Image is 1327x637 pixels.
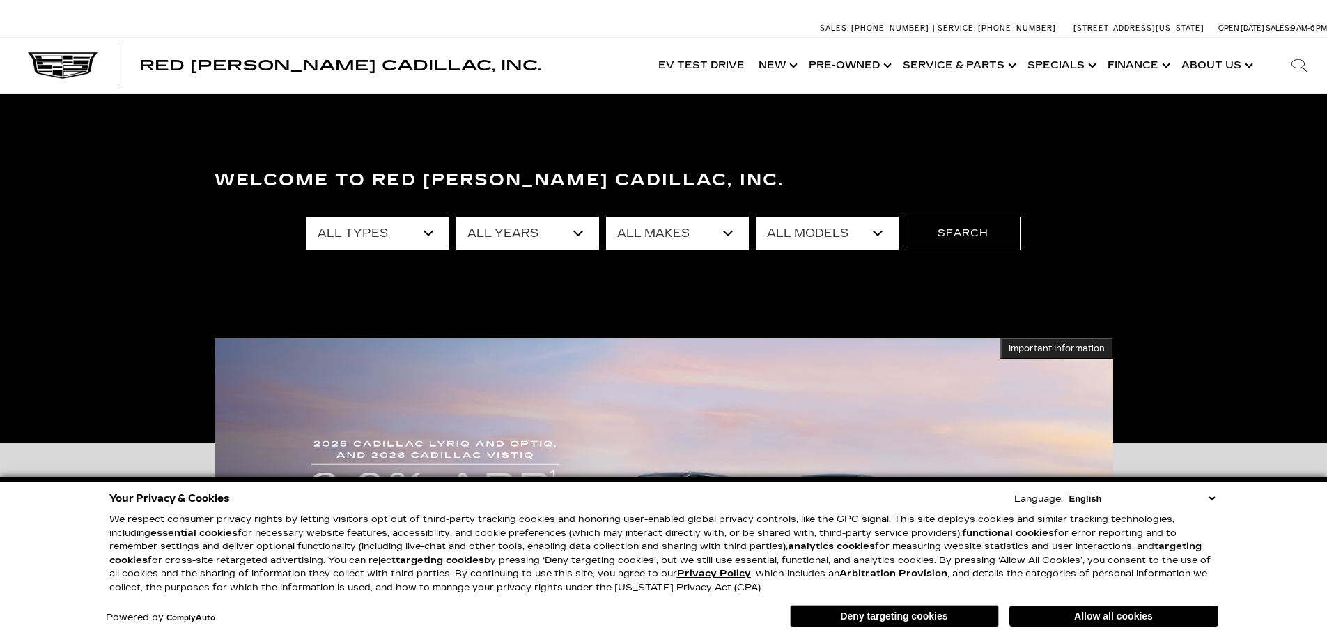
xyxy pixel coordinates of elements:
[109,541,1202,566] strong: targeting cookies
[978,24,1056,33] span: [PHONE_NUMBER]
[906,217,1021,250] button: Search
[1291,24,1327,33] span: 9 AM-6 PM
[1174,38,1257,93] a: About Us
[1266,24,1291,33] span: Sales:
[109,489,230,508] span: Your Privacy & Cookies
[896,38,1021,93] a: Service & Parts
[790,605,999,627] button: Deny targeting cookies
[820,24,849,33] span: Sales:
[1101,38,1174,93] a: Finance
[756,217,899,250] select: Filter by model
[28,52,98,79] img: Cadillac Dark Logo with Cadillac White Text
[139,59,541,72] a: Red [PERSON_NAME] Cadillac, Inc.
[306,217,449,250] select: Filter by type
[1021,38,1101,93] a: Specials
[1014,495,1063,504] div: Language:
[1218,24,1264,33] span: Open [DATE]
[106,613,215,622] div: Powered by
[456,217,599,250] select: Filter by year
[1000,338,1113,359] button: Important Information
[851,24,929,33] span: [PHONE_NUMBER]
[215,167,1113,194] h3: Welcome to Red [PERSON_NAME] Cadillac, Inc.
[820,24,933,32] a: Sales: [PHONE_NUMBER]
[651,38,752,93] a: EV Test Drive
[1009,606,1218,627] button: Allow all cookies
[1066,492,1218,505] select: Language Select
[606,217,749,250] select: Filter by make
[933,24,1060,32] a: Service: [PHONE_NUMBER]
[396,555,484,566] strong: targeting cookies
[788,541,875,552] strong: analytics cookies
[962,528,1054,539] strong: functional cookies
[1009,343,1105,354] span: Important Information
[752,38,802,93] a: New
[139,57,541,74] span: Red [PERSON_NAME] Cadillac, Inc.
[802,38,896,93] a: Pre-Owned
[938,24,976,33] span: Service:
[1073,24,1204,33] a: [STREET_ADDRESS][US_STATE]
[109,513,1218,594] p: We respect consumer privacy rights by letting visitors opt out of third-party tracking cookies an...
[166,614,215,622] a: ComplyAuto
[150,528,238,539] strong: essential cookies
[839,568,947,579] strong: Arbitration Provision
[677,568,751,579] a: Privacy Policy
